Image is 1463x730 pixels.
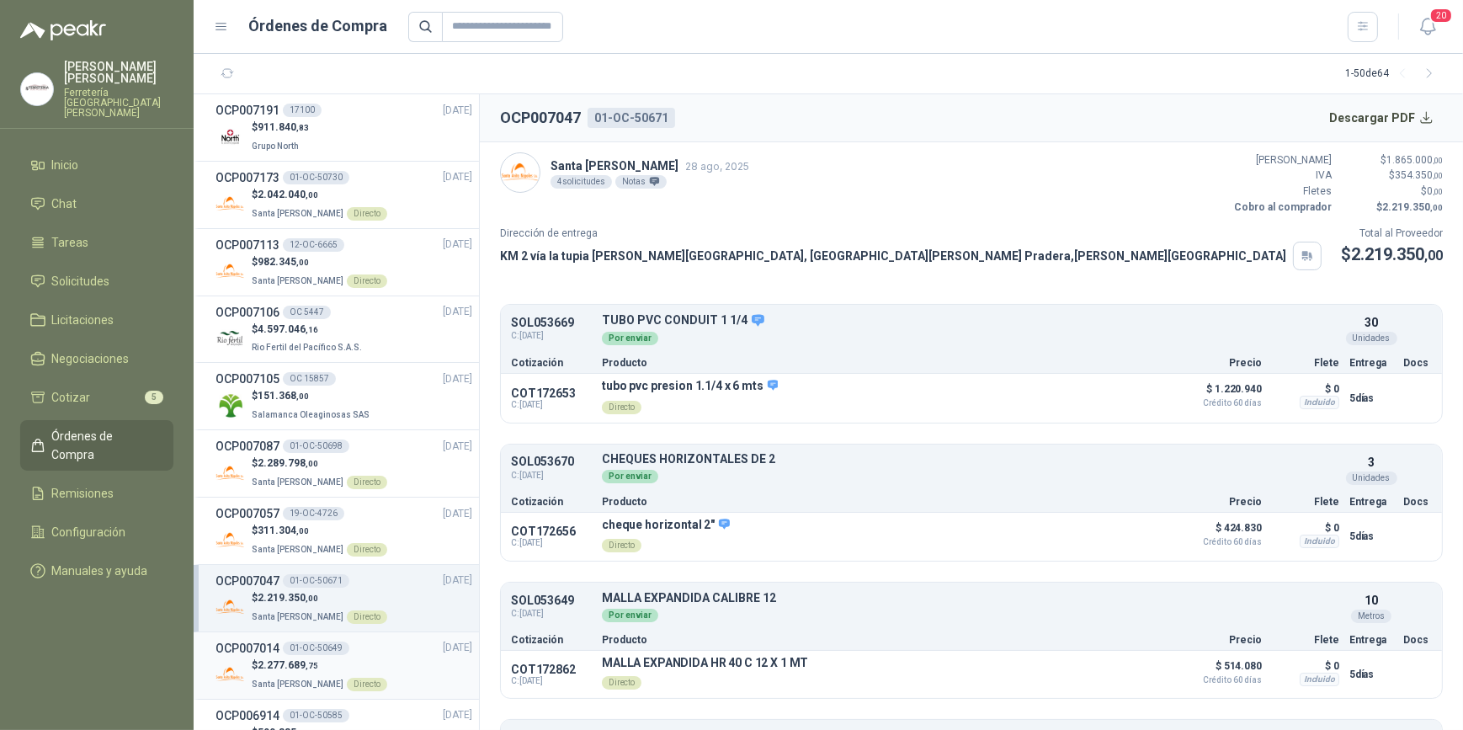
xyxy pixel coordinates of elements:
p: COT172656 [511,525,592,538]
p: Entrega [1349,635,1393,645]
p: TUBO PVC CONDUIT 1 1/4 [602,313,1339,328]
p: cheque horizontal 2" [602,518,730,533]
div: Unidades [1346,332,1397,345]
span: C: [DATE] [511,538,592,548]
p: 5 días [1349,388,1393,408]
button: 20 [1412,12,1443,42]
span: 5 [145,391,163,404]
span: 2.289.798 [258,457,318,469]
div: 01-OC-50671 [588,108,675,128]
p: $ [1341,242,1443,268]
span: ,83 [296,123,309,132]
p: $ [252,523,387,539]
p: Cotización [511,497,592,507]
p: Docs [1403,358,1432,368]
span: Cotizar [52,388,91,407]
img: Company Logo [215,189,245,219]
span: C: [DATE] [511,676,592,686]
span: Santa [PERSON_NAME] [252,679,343,689]
span: 20 [1429,8,1453,24]
span: [DATE] [443,304,472,320]
span: Remisiones [52,484,114,503]
span: ,00 [1424,248,1443,264]
span: 2.219.350 [1351,244,1443,264]
h3: OCP007113 [215,236,279,254]
div: OC 15857 [283,372,336,386]
p: Precio [1178,635,1262,645]
div: 01-OC-50671 [283,574,349,588]
p: 30 [1365,313,1378,332]
a: OCP00705719-OC-4726[DATE] Company Logo$311.304,00Santa [PERSON_NAME]Directo [215,504,472,557]
p: $ [252,187,387,203]
span: [DATE] [443,103,472,119]
div: Incluido [1300,673,1339,686]
div: 01-OC-50585 [283,709,349,722]
h3: OCP007105 [215,370,279,388]
p: Producto [602,497,1168,507]
h3: OCP007057 [215,504,279,523]
h3: OCP007087 [215,437,279,456]
p: $ [252,322,365,338]
span: Chat [52,194,77,213]
p: 5 días [1349,664,1393,685]
p: $ 1.220.940 [1178,379,1262,408]
span: Inicio [52,156,79,174]
span: 28 ago, 2025 [685,160,749,173]
p: CHEQUES HORIZONTALES DE 2 [602,453,1339,466]
span: 1.865.000 [1386,154,1443,166]
span: Rio Fertil del Pacífico S.A.S. [252,343,362,352]
a: OCP007105OC 15857[DATE] Company Logo$151.368,00Salamanca Oleaginosas SAS [215,370,472,423]
p: 5 días [1349,526,1393,546]
img: Company Logo [215,458,245,488]
span: Santa [PERSON_NAME] [252,545,343,554]
img: Company Logo [215,593,245,622]
p: $ [1342,200,1443,216]
span: C: [DATE] [511,469,592,482]
span: Santa [PERSON_NAME] [252,612,343,621]
p: $ 424.830 [1178,518,1262,546]
div: Incluido [1300,535,1339,548]
div: 12-OC-6665 [283,238,344,252]
span: ,00 [1433,156,1443,165]
span: 354.350 [1395,169,1443,181]
span: Santa [PERSON_NAME] [252,477,343,487]
span: Licitaciones [52,311,114,329]
a: OCP00701401-OC-50649[DATE] Company Logo$2.277.689,75Santa [PERSON_NAME]Directo [215,639,472,692]
h3: OCP006914 [215,706,279,725]
span: Crédito 60 días [1178,399,1262,408]
p: MALLA EXPANDIDA HR 40 C 12 X 1 MT [602,656,808,669]
p: $ 514.080 [1178,656,1262,685]
span: ,00 [296,392,309,401]
span: Órdenes de Compra [52,427,157,464]
p: $ [252,590,387,606]
a: OCP00704701-OC-50671[DATE] Company Logo$2.219.350,00Santa [PERSON_NAME]Directo [215,572,472,625]
span: Solicitudes [52,272,110,290]
span: [DATE] [443,371,472,387]
p: Cobro al comprador [1231,200,1332,216]
img: Company Logo [215,122,245,152]
p: Docs [1403,635,1432,645]
p: $ [252,658,387,674]
a: OCP00711312-OC-6665[DATE] Company Logo$982.345,00Santa [PERSON_NAME]Directo [215,236,472,289]
p: Cotización [511,635,592,645]
div: Directo [602,539,641,552]
span: ,00 [1433,187,1443,196]
span: Crédito 60 días [1178,538,1262,546]
img: Logo peakr [20,20,106,40]
p: tubo pvc presion 1.1/4 x 6 mts [602,379,778,394]
a: Tareas [20,226,173,258]
p: Santa [PERSON_NAME] [551,157,749,175]
div: 01-OC-50730 [283,171,349,184]
p: $ [1342,168,1443,184]
a: Licitaciones [20,304,173,336]
a: Cotizar5 [20,381,173,413]
a: OCP007106OC 5447[DATE] Company Logo$4.597.046,16Rio Fertil del Pacífico S.A.S. [215,303,472,356]
button: Descargar PDF [1321,101,1444,135]
h3: OCP007173 [215,168,279,187]
div: 19-OC-4726 [283,507,344,520]
h3: OCP007014 [215,639,279,658]
p: Precio [1178,497,1262,507]
div: Directo [602,401,641,414]
span: 911.840 [258,121,309,133]
div: 01-OC-50698 [283,440,349,453]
